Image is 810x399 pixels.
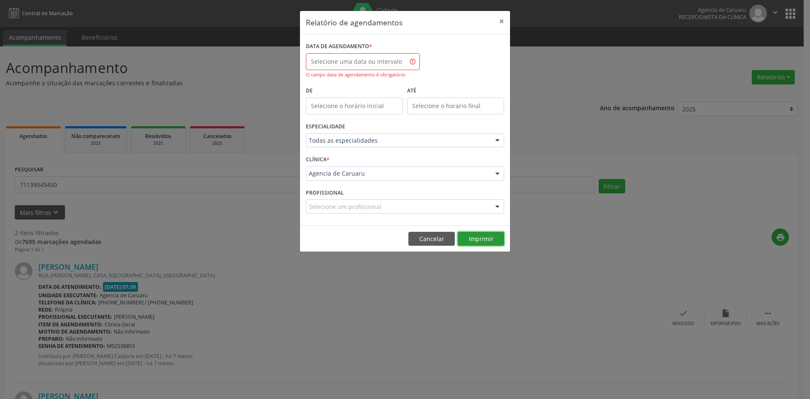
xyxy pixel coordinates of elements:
span: Todas as especialidades [309,136,487,145]
label: De [306,84,403,98]
button: Imprimir [458,232,504,246]
label: PROFISSIONAL [306,187,344,200]
button: Close [493,11,510,32]
input: Selecione o horário inicial [306,98,403,114]
span: Selecione um profissional [309,202,381,211]
input: Selecione uma data ou intervalo [306,53,420,70]
label: ATÉ [407,84,504,98]
h5: Relatório de agendamentos [306,17,402,28]
span: Agencia de Caruaru [309,169,487,178]
div: O campo data de agendamento é obrigatório [306,71,420,79]
label: ESPECIALIDADE [306,120,345,133]
input: Selecione o horário final [407,98,504,114]
label: DATA DE AGENDAMENTO [306,40,372,53]
label: CLÍNICA [306,153,329,166]
button: Cancelar [408,232,455,246]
